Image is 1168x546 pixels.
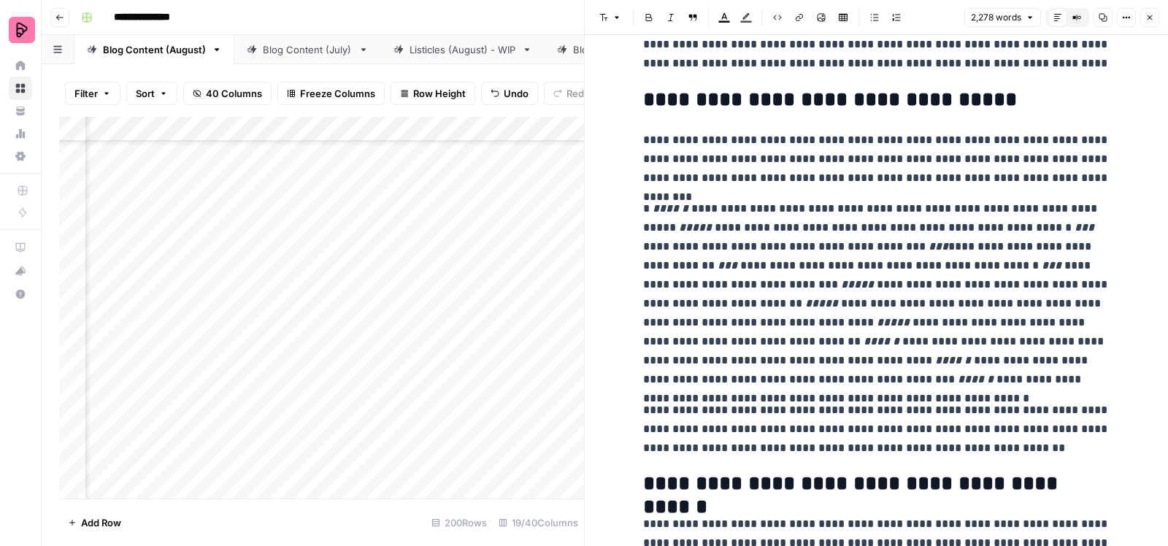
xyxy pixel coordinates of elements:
span: Filter [74,86,98,101]
a: Your Data [9,99,32,123]
div: Blog Content (July) [263,42,353,57]
button: Row Height [391,82,475,105]
button: Help + Support [9,282,32,306]
div: Blog Content (May) [573,42,663,57]
span: Sort [136,86,155,101]
div: What's new? [9,260,31,282]
a: Usage [9,122,32,145]
button: Redo [544,82,599,105]
a: Settings [9,145,32,168]
button: Filter [65,82,120,105]
span: Undo [504,86,529,101]
button: What's new? [9,259,32,282]
span: Add Row [81,515,121,530]
a: Home [9,54,32,77]
a: Blog Content (July) [234,35,381,64]
button: 40 Columns [183,82,272,105]
div: Listicles (August) - WIP [410,42,516,57]
div: Blog Content (August) [103,42,206,57]
div: 19/40 Columns [493,511,584,534]
span: 2,278 words [971,11,1021,24]
a: Browse [9,77,32,100]
button: Undo [481,82,538,105]
div: 200 Rows [426,511,493,534]
a: Listicles (August) - WIP [381,35,545,64]
a: Blog Content (May) [545,35,691,64]
button: Workspace: Preply [9,12,32,48]
a: AirOps Academy [9,236,32,259]
button: Sort [126,82,177,105]
a: Blog Content (August) [74,35,234,64]
span: Redo [566,86,590,101]
button: Add Row [59,511,130,534]
span: Row Height [413,86,466,101]
span: 40 Columns [206,86,262,101]
button: 2,278 words [964,8,1041,27]
span: Freeze Columns [300,86,375,101]
img: Preply Logo [9,17,35,43]
button: Freeze Columns [277,82,385,105]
